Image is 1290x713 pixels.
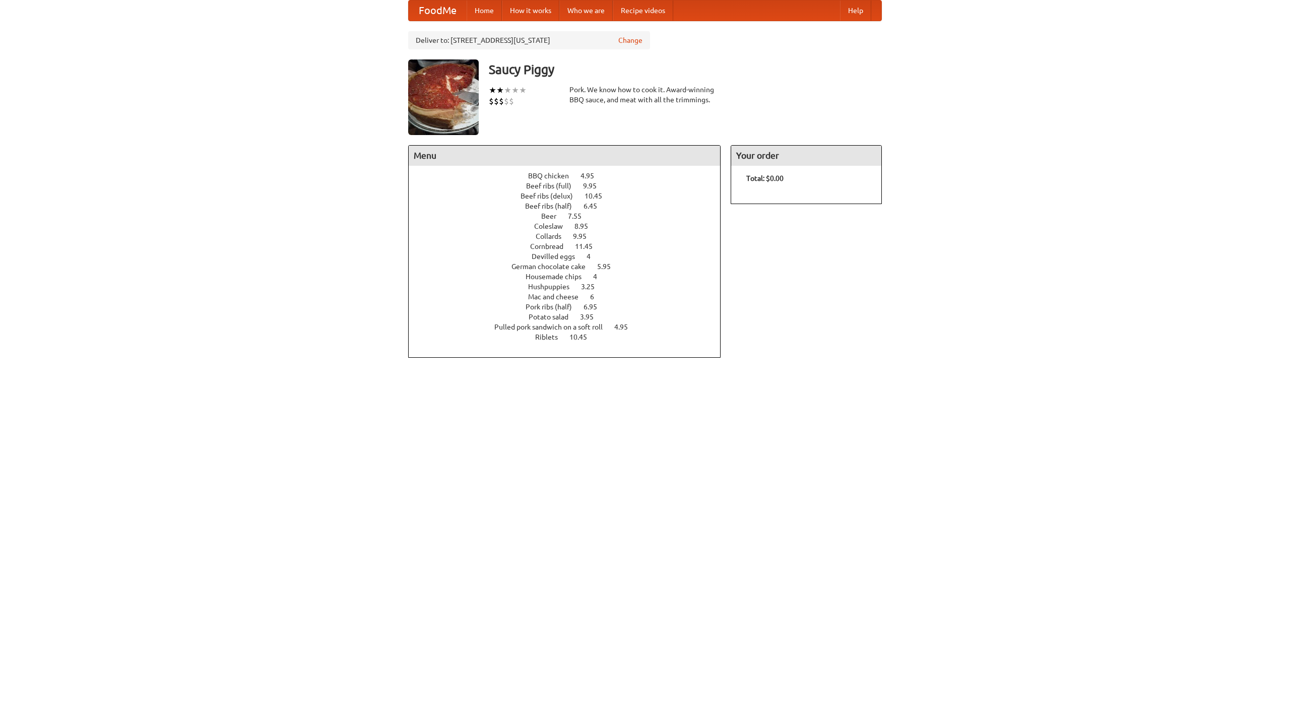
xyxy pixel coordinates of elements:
span: Hushpuppies [528,283,579,291]
li: $ [509,96,514,107]
span: 10.45 [585,192,612,200]
li: $ [499,96,504,107]
span: Pulled pork sandwich on a soft roll [494,323,613,331]
span: Mac and cheese [528,293,589,301]
span: Beef ribs (half) [525,202,582,210]
span: 6.95 [584,303,607,311]
span: 9.95 [573,232,597,240]
span: 3.95 [580,313,604,321]
a: Potato salad 3.95 [529,313,612,321]
a: Collards 9.95 [536,232,605,240]
a: Beer 7.55 [541,212,600,220]
li: ★ [519,85,527,96]
span: 6 [590,293,604,301]
div: Deliver to: [STREET_ADDRESS][US_STATE] [408,31,650,49]
li: ★ [511,85,519,96]
span: 7.55 [568,212,592,220]
span: 6.45 [584,202,607,210]
span: Potato salad [529,313,578,321]
span: Beer [541,212,566,220]
span: Housemade chips [526,273,592,281]
span: BBQ chicken [528,172,579,180]
span: 4.95 [614,323,638,331]
span: German chocolate cake [511,263,596,271]
a: Recipe videos [613,1,673,21]
a: Cornbread 11.45 [530,242,611,250]
span: 4.95 [580,172,604,180]
span: 8.95 [574,222,598,230]
a: Beef ribs (full) 9.95 [526,182,615,190]
span: 10.45 [569,333,597,341]
h4: Menu [409,146,720,166]
span: 11.45 [575,242,603,250]
span: Coleslaw [534,222,573,230]
a: Riblets 10.45 [535,333,606,341]
a: Who we are [559,1,613,21]
a: FoodMe [409,1,467,21]
h4: Your order [731,146,881,166]
a: Beef ribs (half) 6.45 [525,202,616,210]
span: Beef ribs (delux) [521,192,583,200]
span: Riblets [535,333,568,341]
a: Hushpuppies 3.25 [528,283,613,291]
a: BBQ chicken 4.95 [528,172,613,180]
span: 9.95 [583,182,607,190]
a: How it works [502,1,559,21]
b: Total: $0.00 [746,174,784,182]
li: $ [494,96,499,107]
h3: Saucy Piggy [489,59,882,80]
li: ★ [496,85,504,96]
span: 3.25 [581,283,605,291]
span: Devilled eggs [532,252,585,261]
a: Help [840,1,871,21]
a: Mac and cheese 6 [528,293,613,301]
a: Devilled eggs 4 [532,252,609,261]
a: Pork ribs (half) 6.95 [526,303,616,311]
span: 4 [593,273,607,281]
span: 5.95 [597,263,621,271]
li: ★ [489,85,496,96]
a: Home [467,1,502,21]
a: Pulled pork sandwich on a soft roll 4.95 [494,323,647,331]
span: Pork ribs (half) [526,303,582,311]
li: ★ [504,85,511,96]
span: Beef ribs (full) [526,182,582,190]
a: Beef ribs (delux) 10.45 [521,192,621,200]
a: German chocolate cake 5.95 [511,263,629,271]
li: $ [504,96,509,107]
span: Collards [536,232,571,240]
a: Change [618,35,642,45]
img: angular.jpg [408,59,479,135]
span: 4 [587,252,601,261]
span: Cornbread [530,242,573,250]
li: $ [489,96,494,107]
div: Pork. We know how to cook it. Award-winning BBQ sauce, and meat with all the trimmings. [569,85,721,105]
a: Housemade chips 4 [526,273,616,281]
a: Coleslaw 8.95 [534,222,607,230]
